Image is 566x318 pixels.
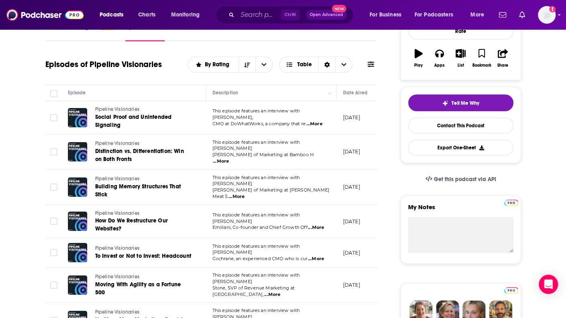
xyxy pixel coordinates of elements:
span: Get this podcast via API [433,176,496,183]
button: Bookmark [471,44,492,73]
a: To Invest or Not to Invest: Headcount [95,252,191,260]
p: [DATE] [343,218,360,225]
span: Toggle select row [50,249,57,256]
div: Date Aired [343,88,368,98]
button: open menu [188,62,239,67]
span: This episode features an interview with [PERSON_NAME], [213,108,300,120]
a: Building Memory Structures That Stick [95,183,192,199]
div: Bookmark [472,63,491,68]
span: Monitoring [171,9,200,20]
button: Apps [429,44,450,73]
span: Open Advanced [310,13,343,17]
span: Ctrl K [281,10,300,20]
div: Share [497,63,508,68]
a: Pro website [504,286,518,294]
span: ...More [213,158,229,165]
a: Distinction vs. Differentiation: Win on Both Fronts [95,147,192,163]
span: Pipeline Visionaries [95,210,139,216]
div: Rate [408,23,513,39]
a: Pro website [504,198,518,206]
span: Moving With Agility as a Fortune 500 [95,281,181,296]
span: Toggle select row [50,148,57,155]
p: [DATE] [343,249,360,256]
button: Play [408,44,429,73]
button: tell me why sparkleTell Me Why [408,94,513,111]
span: To Invest or Not to Invest: Headcount [95,253,191,259]
span: ...More [306,121,322,127]
a: Credits1 [210,23,239,41]
p: [DATE] [343,148,360,155]
span: Toggle select row [50,218,57,225]
div: Sort Direction [318,57,335,72]
a: Social Proof and Unintended Signaling [95,113,192,129]
span: Toggle select row [50,183,57,191]
a: About [45,23,63,41]
a: Reviews [176,23,199,41]
span: Pipeline Visionaries [95,245,139,251]
a: Episodes251 [125,23,164,41]
span: This episode features an interview with [PERSON_NAME] [213,272,300,284]
button: open menu [94,8,134,21]
div: Search podcasts, credits, & more... [223,6,361,24]
div: Apps [434,63,445,68]
a: Similar [274,23,294,41]
span: This episode features an interview with [PERSON_NAME] [213,175,300,187]
button: Choose View [279,57,353,73]
a: InsightsPodchaser Pro [75,23,114,41]
button: open menu [409,8,465,21]
a: Pipeline Visionaries [95,140,192,147]
span: New [332,5,346,12]
span: Pipeline Visionaries [95,176,139,181]
div: Play [414,63,423,68]
a: Show notifications dropdown [496,8,509,22]
button: open menu [364,8,411,21]
span: Tell Me Why [452,100,479,106]
img: User Profile [538,6,556,24]
a: Contact This Podcast [408,118,513,133]
span: Building Memory Structures That Stick [95,183,181,198]
div: List [458,63,464,68]
a: Lists [251,23,263,41]
button: List [450,44,471,73]
label: My Notes [408,203,513,217]
button: Share [492,44,513,73]
span: Podcasts [100,9,123,20]
p: [DATE] [343,281,360,288]
a: Pipeline Visionaries [95,273,192,281]
span: Logged in as kkitamorn [538,6,556,24]
span: Toggle select row [50,281,57,289]
p: [DATE] [343,114,360,121]
img: Podchaser Pro [504,200,518,206]
input: Search podcasts, credits, & more... [237,8,281,21]
div: Open Intercom Messenger [539,275,558,294]
svg: Add a profile image [549,6,556,12]
span: Social Proof and Unintended Signaling [95,114,172,128]
a: Pipeline Visionaries [95,245,191,252]
span: By Rating [205,62,232,67]
button: open menu [166,8,210,21]
h1: Episodes of Pipeline Visionaries [45,59,162,69]
span: How Do We Restructure Our Websites? [95,217,168,232]
span: Table [297,62,312,67]
span: Emiliani, Co-founder and Chief Growth Off [213,224,308,230]
img: tell me why sparkle [442,100,448,106]
p: [DATE] [343,183,360,190]
span: [PERSON_NAME] of Marketing at [PERSON_NAME] Meat S [213,187,329,199]
span: Pipeline Visionaries [95,106,139,112]
a: Pipeline Visionaries [95,309,192,316]
span: Distinction vs. Differentiation: Win on Both Fronts [95,148,184,163]
span: ...More [308,256,324,262]
a: Podchaser - Follow, Share and Rate Podcasts [6,7,84,22]
span: Pipeline Visionaries [95,274,139,279]
span: ...More [229,194,245,200]
a: Pipeline Visionaries [95,106,192,113]
a: Pipeline Visionaries [95,175,192,183]
span: This episode features an interview with [PERSON_NAME] [213,139,300,151]
span: CMO at DoWhatWorks, a company that re [213,121,306,126]
span: Cochrane, an experienced CMO who is cur [213,256,308,261]
button: Open AdvancedNew [306,10,347,20]
span: ...More [264,291,280,298]
span: [PERSON_NAME] of Marketing at Bamboo H [213,152,314,157]
a: Moving With Agility as a Fortune 500 [95,281,192,297]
